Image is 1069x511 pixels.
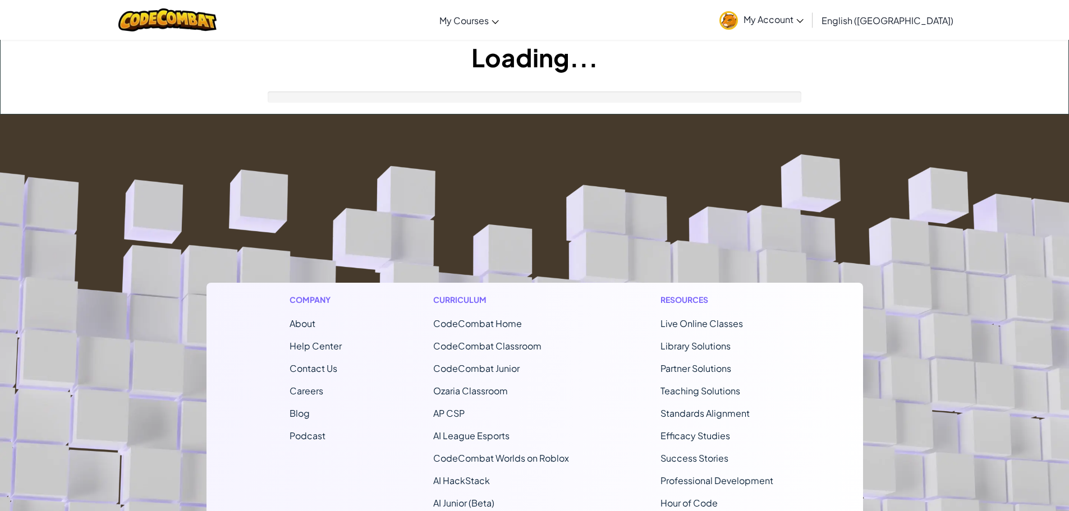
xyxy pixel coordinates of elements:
[822,15,953,26] span: English ([GEOGRAPHIC_DATA])
[433,362,520,374] a: CodeCombat Junior
[433,407,465,419] a: AP CSP
[290,294,342,306] h1: Company
[290,317,315,329] a: About
[433,294,569,306] h1: Curriculum
[433,385,508,397] a: Ozaria Classroom
[660,452,728,464] a: Success Stories
[816,5,959,35] a: English ([GEOGRAPHIC_DATA])
[660,430,730,441] a: Efficacy Studies
[290,430,325,441] a: Podcast
[660,362,731,374] a: Partner Solutions
[290,385,323,397] a: Careers
[433,452,569,464] a: CodeCombat Worlds on Roblox
[1,40,1068,75] h1: Loading...
[290,407,310,419] a: Blog
[660,497,718,509] a: Hour of Code
[434,5,504,35] a: My Courses
[719,11,738,30] img: avatar
[660,340,731,352] a: Library Solutions
[744,13,804,25] span: My Account
[433,340,542,352] a: CodeCombat Classroom
[433,317,522,329] span: CodeCombat Home
[118,8,217,31] img: CodeCombat logo
[660,385,740,397] a: Teaching Solutions
[660,317,743,329] a: Live Online Classes
[660,407,750,419] a: Standards Alignment
[433,497,494,509] a: AI Junior (Beta)
[433,430,510,441] a: AI League Esports
[439,15,489,26] span: My Courses
[660,475,773,486] a: Professional Development
[660,294,780,306] h1: Resources
[290,362,337,374] span: Contact Us
[714,2,809,38] a: My Account
[290,340,342,352] a: Help Center
[433,475,490,486] a: AI HackStack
